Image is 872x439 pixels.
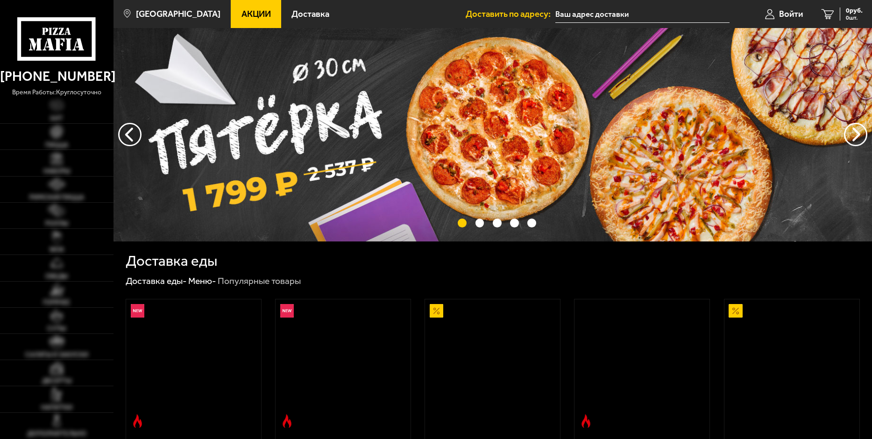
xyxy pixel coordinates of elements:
span: Обеды [45,273,68,280]
img: Акционный [430,304,443,318]
button: точки переключения [475,219,484,227]
a: НовинкаОстрое блюдоРимская с креветками [126,299,261,432]
span: Салаты и закуски [25,352,88,358]
span: Хит [50,115,63,122]
span: Пицца [45,142,68,149]
button: следующий [118,123,142,146]
span: [GEOGRAPHIC_DATA] [136,10,220,19]
span: Войти [779,10,803,19]
span: Доставить по адресу: [466,10,555,19]
span: Наборы [43,168,70,175]
span: Десерты [42,378,71,384]
button: предыдущий [844,123,867,146]
button: точки переключения [493,219,502,227]
input: Ваш адрес доставки [555,6,730,23]
a: Меню- [188,276,216,286]
span: Супы [47,326,66,332]
button: точки переключения [527,219,536,227]
a: Доставка еды- [126,276,187,286]
img: Острое блюдо [579,414,593,428]
button: точки переключения [458,219,467,227]
span: Дополнительно [27,431,86,437]
a: Острое блюдоБиф чили 25 см (толстое с сыром) [574,299,709,432]
img: Новинка [280,304,294,318]
a: АкционныйАль-Шам 25 см (тонкое тесто) [425,299,560,432]
a: АкционныйПепперони 25 см (толстое с сыром) [724,299,859,432]
img: Акционный [729,304,742,318]
div: Популярные товары [218,275,301,287]
span: Доставка [291,10,329,19]
img: Острое блюдо [280,414,294,428]
span: Напитки [41,404,72,411]
a: НовинкаОстрое блюдоРимская с мясным ассорти [276,299,411,432]
span: 0 руб. [846,7,863,14]
h1: Доставка еды [126,254,217,268]
img: Новинка [131,304,144,318]
span: 0 шт. [846,15,863,21]
span: Акции [241,10,271,19]
img: Острое блюдо [131,414,144,428]
span: Римская пицца [29,194,84,201]
button: точки переключения [510,219,519,227]
span: Горячее [43,299,70,306]
span: WOK [50,247,64,253]
span: Роллы [45,220,68,227]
